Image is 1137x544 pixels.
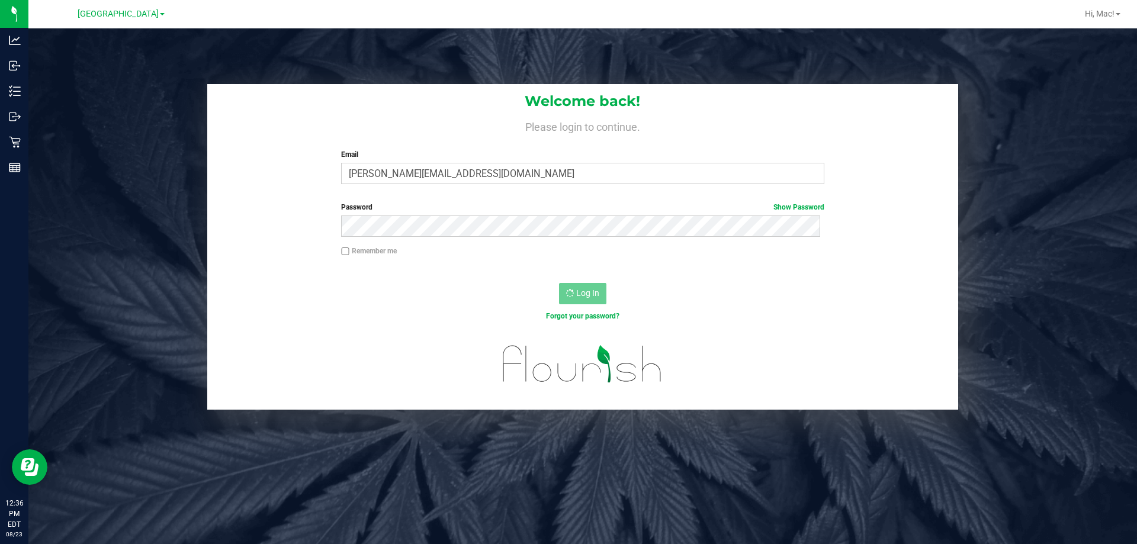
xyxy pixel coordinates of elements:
[341,203,372,211] span: Password
[1085,9,1114,18] span: Hi, Mac!
[9,162,21,173] inline-svg: Reports
[5,498,23,530] p: 12:36 PM EDT
[12,449,47,485] iframe: Resource center
[773,203,824,211] a: Show Password
[546,312,619,320] a: Forgot your password?
[207,94,958,109] h1: Welcome back!
[9,111,21,123] inline-svg: Outbound
[9,60,21,72] inline-svg: Inbound
[341,247,349,256] input: Remember me
[341,149,824,160] label: Email
[9,34,21,46] inline-svg: Analytics
[78,9,159,19] span: [GEOGRAPHIC_DATA]
[207,118,958,133] h4: Please login to continue.
[489,334,676,394] img: flourish_logo.svg
[9,136,21,148] inline-svg: Retail
[559,283,606,304] button: Log In
[9,85,21,97] inline-svg: Inventory
[576,288,599,298] span: Log In
[5,530,23,539] p: 08/23
[341,246,397,256] label: Remember me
